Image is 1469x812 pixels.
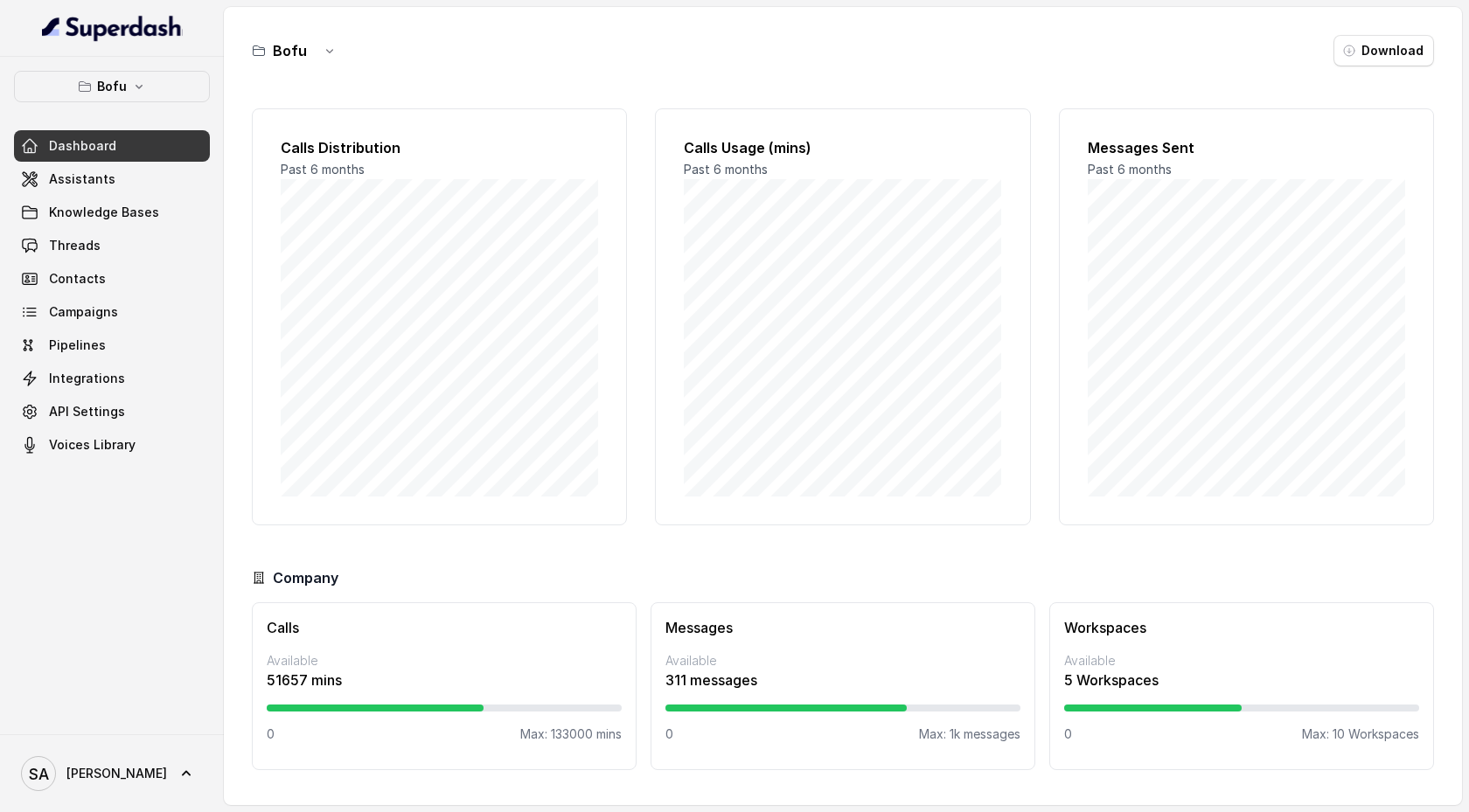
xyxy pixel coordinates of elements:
[665,652,1020,670] p: Available
[1064,725,1072,743] p: 0
[49,270,106,288] span: Contacts
[520,725,622,743] p: Max: 133000 mins
[14,749,210,798] a: [PERSON_NAME]
[665,670,1020,691] p: 311 messages
[49,137,116,155] span: Dashboard
[1088,162,1172,177] span: Past 6 months
[273,40,307,61] h3: Bofu
[267,652,622,670] p: Available
[14,363,210,394] a: Integrations
[49,436,136,454] span: Voices Library
[49,204,159,221] span: Knowledge Bases
[919,725,1020,743] p: Max: 1k messages
[14,130,210,162] a: Dashboard
[267,725,275,743] p: 0
[14,429,210,461] a: Voices Library
[1064,652,1419,670] p: Available
[1333,35,1434,66] button: Download
[281,162,365,177] span: Past 6 months
[1088,137,1405,158] h2: Messages Sent
[29,765,49,783] text: SA
[684,137,1001,158] h2: Calls Usage (mins)
[273,567,338,588] h3: Company
[49,337,106,354] span: Pipelines
[665,725,673,743] p: 0
[14,330,210,361] a: Pipelines
[14,263,210,295] a: Contacts
[49,370,125,387] span: Integrations
[1064,670,1419,691] p: 5 Workspaces
[14,230,210,261] a: Threads
[665,617,1020,638] h3: Messages
[267,617,622,638] h3: Calls
[281,137,598,158] h2: Calls Distribution
[684,162,768,177] span: Past 6 months
[66,765,167,782] span: [PERSON_NAME]
[14,71,210,102] button: Bofu
[49,403,125,420] span: API Settings
[49,303,118,321] span: Campaigns
[97,76,127,97] p: Bofu
[267,670,622,691] p: 51657 mins
[14,197,210,228] a: Knowledge Bases
[14,163,210,195] a: Assistants
[14,396,210,427] a: API Settings
[14,296,210,328] a: Campaigns
[49,170,115,188] span: Assistants
[1302,725,1419,743] p: Max: 10 Workspaces
[42,14,183,42] img: light.svg
[1064,617,1419,638] h3: Workspaces
[49,237,101,254] span: Threads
